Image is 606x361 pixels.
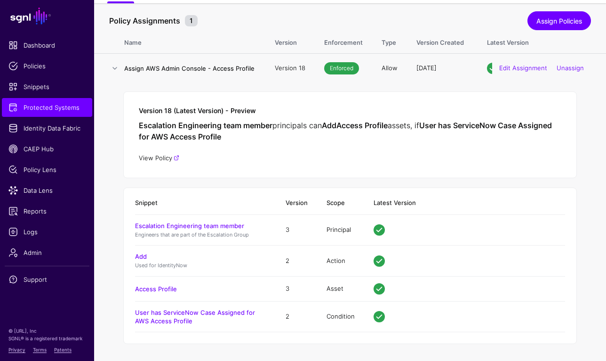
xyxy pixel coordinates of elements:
a: CAEP Hub [2,139,92,158]
span: Policy Assignments [107,15,183,26]
th: Snippet [135,192,276,214]
span: Logs [8,227,86,237]
th: Version [276,192,317,214]
td: Version 18 [265,53,315,83]
a: User has ServiceNow Case Assigned for AWS Access Profile [135,309,255,325]
a: View Policy [139,154,179,162]
a: Logs [2,222,92,241]
span: Policy Lens [8,165,86,174]
th: Version Created [407,29,478,53]
span: Snippets [8,82,86,91]
p: © [URL], Inc [8,327,86,335]
td: 2 [276,246,317,277]
span: assets [388,121,410,130]
a: Snippets [2,77,92,96]
th: Name [124,29,265,53]
td: Condition [317,301,364,332]
strong: Add [322,121,336,130]
strong: Escalation Engineering team member [139,121,272,130]
p: SGNL® is a registered trademark [8,335,86,342]
a: Add [135,253,147,260]
th: Latest Version [364,192,565,214]
td: Principal [317,214,364,246]
span: CAEP Hub [8,144,86,154]
a: SGNL [6,6,88,26]
small: 1 [185,15,198,26]
span: principals can [272,121,322,130]
span: [DATE] [416,64,437,72]
a: Escalation Engineering team member [135,222,244,230]
td: Allow [372,53,407,83]
span: Protected Systems [8,103,86,112]
th: Latest Version [478,29,606,53]
a: Identity Data Fabric [2,119,92,138]
a: Unassign [557,64,584,72]
span: , if [410,121,419,130]
p: Used for IdentityNow [135,262,267,270]
span: Dashboard [8,41,86,50]
td: 3 [276,276,317,301]
a: Edit Assignment [499,64,547,72]
span: Admin [8,248,86,257]
span: Identity Data Fabric [8,123,86,133]
span: Enforced [324,62,359,74]
p: Engineers that are part of the Escalation Group [135,231,267,239]
a: Reports [2,202,92,221]
span: Reports [8,206,86,216]
span: Data Lens [8,186,86,195]
h5: Version 18 (Latest Version) - Preview [139,107,561,115]
td: 2 [276,301,317,332]
td: 3 [276,214,317,246]
a: Policies [2,57,92,75]
a: Policy Lens [2,160,92,179]
td: Asset [317,276,364,301]
strong: User has ServiceNow Case Assigned for AWS Access Profile [139,121,552,141]
a: Admin [2,243,92,262]
a: Privacy [8,347,25,353]
a: Access Profile [135,285,177,293]
th: Scope [317,192,364,214]
strong: Access Profile [336,121,388,130]
span: Support [8,275,86,284]
a: Data Lens [2,181,92,200]
th: Enforcement [315,29,372,53]
a: Dashboard [2,36,92,55]
a: Terms [33,347,47,353]
th: Version [265,29,315,53]
a: Protected Systems [2,98,92,117]
h4: Assign AWS Admin Console - Access Profile [124,64,256,73]
td: Action [317,246,364,277]
th: Type [372,29,407,53]
span: Policies [8,61,86,71]
a: Patents [54,347,72,353]
a: Assign Policies [527,11,591,30]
